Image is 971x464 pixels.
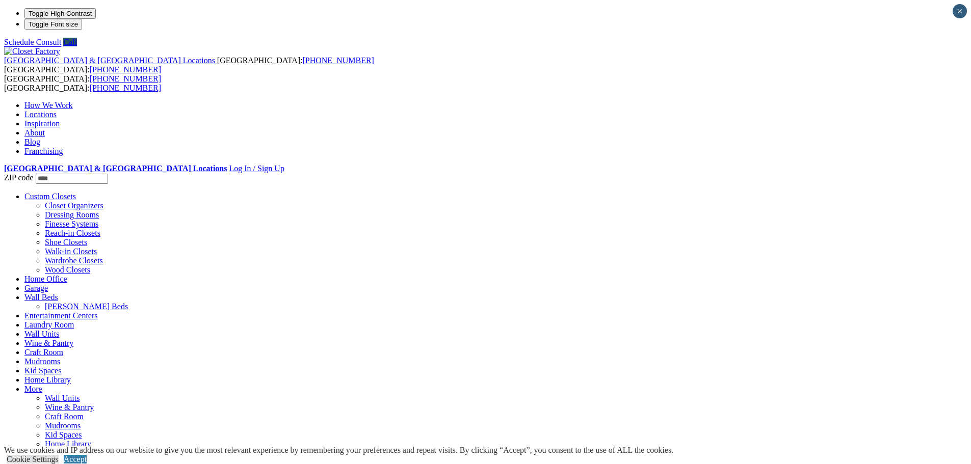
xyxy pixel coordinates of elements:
a: Custom Closets [24,192,76,201]
a: Wine & Pantry [24,339,73,347]
a: Entertainment Centers [24,311,98,320]
a: [PERSON_NAME] Beds [45,302,128,311]
a: Wood Closets [45,265,90,274]
span: Toggle High Contrast [29,10,92,17]
a: Finesse Systems [45,220,98,228]
a: Kid Spaces [45,430,82,439]
a: Franchising [24,147,63,155]
a: [PHONE_NUMBER] [90,74,161,83]
a: [GEOGRAPHIC_DATA] & [GEOGRAPHIC_DATA] Locations [4,56,217,65]
a: Call [63,38,77,46]
a: Mudrooms [24,357,60,366]
a: Walk-in Closets [45,247,97,256]
a: Shoe Closets [45,238,87,247]
a: Wall Beds [24,293,58,302]
a: Locations [24,110,57,119]
a: Wardrobe Closets [45,256,103,265]
span: ZIP code [4,173,34,182]
span: [GEOGRAPHIC_DATA] & [GEOGRAPHIC_DATA] Locations [4,56,215,65]
a: Mudrooms [45,421,81,430]
a: Reach-in Closets [45,229,100,237]
a: Closet Organizers [45,201,103,210]
span: Toggle Font size [29,20,78,28]
a: Blog [24,138,40,146]
a: [PHONE_NUMBER] [302,56,374,65]
a: More menu text will display only on big screen [24,385,42,393]
input: Enter your Zip code [36,174,108,184]
span: [GEOGRAPHIC_DATA]: [GEOGRAPHIC_DATA]: [4,56,374,74]
a: Kid Spaces [24,366,61,375]
a: [PHONE_NUMBER] [90,65,161,74]
button: Close [953,4,967,18]
a: Wine & Pantry [45,403,94,412]
a: Home Office [24,275,67,283]
div: We use cookies and IP address on our website to give you the most relevant experience by remember... [4,446,673,455]
a: Log In / Sign Up [229,164,284,173]
a: Craft Room [45,412,84,421]
a: Schedule Consult [4,38,61,46]
a: Craft Room [24,348,63,357]
a: [GEOGRAPHIC_DATA] & [GEOGRAPHIC_DATA] Locations [4,164,227,173]
a: [PHONE_NUMBER] [90,84,161,92]
a: Home Library [24,375,71,384]
a: Dressing Rooms [45,210,99,219]
button: Toggle Font size [24,19,82,30]
a: Laundry Room [24,320,74,329]
a: About [24,128,45,137]
a: Inspiration [24,119,60,128]
a: Garage [24,284,48,292]
button: Toggle High Contrast [24,8,96,19]
span: [GEOGRAPHIC_DATA]: [GEOGRAPHIC_DATA]: [4,74,161,92]
a: Accept [64,455,87,463]
a: Home Library [45,440,91,448]
img: Closet Factory [4,47,60,56]
a: Wall Units [45,394,80,402]
a: Cookie Settings [7,455,59,463]
a: Wall Units [24,330,59,338]
a: How We Work [24,101,73,110]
